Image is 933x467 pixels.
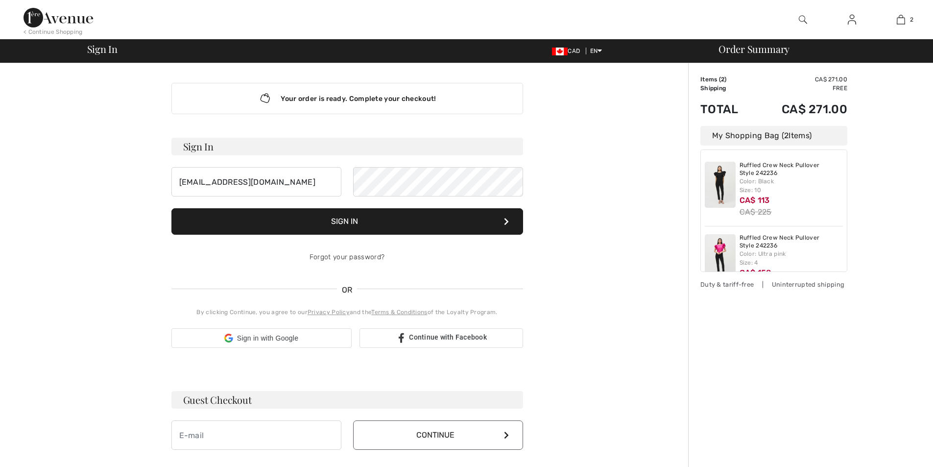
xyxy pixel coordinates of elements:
[359,328,523,348] a: Continue with Facebook
[171,328,352,348] div: Sign in with Google
[353,420,523,450] button: Continue
[87,44,118,54] span: Sign In
[784,131,789,140] span: 2
[700,84,754,93] td: Shipping
[877,14,925,25] a: 2
[700,93,754,126] td: Total
[840,14,864,26] a: Sign In
[700,280,847,289] div: Duty & tariff-free | Uninterrupted shipping
[700,126,847,146] div: My Shopping Bag ( Items)
[705,162,736,208] img: Ruffled Crew Neck Pullover Style 242236
[171,208,523,235] button: Sign In
[740,162,843,177] a: Ruffled Crew Neck Pullover Style 242236
[310,253,384,261] a: Forgot your password?
[848,14,856,25] img: My Info
[171,83,523,114] div: Your order is ready. Complete your checkout!
[237,333,298,344] span: Sign in with Google
[24,27,83,36] div: < Continue Shopping
[409,333,487,341] span: Continue with Facebook
[171,138,523,155] h3: Sign In
[171,420,341,450] input: E-mail
[721,76,724,83] span: 2
[754,75,847,84] td: CA$ 271.00
[552,48,568,55] img: Canadian Dollar
[24,8,93,27] img: 1ère Avenue
[167,347,357,369] iframe: Sign in with Google Button
[754,93,847,126] td: CA$ 271.00
[799,14,807,25] img: search the website
[871,438,923,462] iframe: Opens a widget where you can chat to one of our agents
[740,177,843,195] div: Color: Black Size: 10
[740,234,843,249] a: Ruffled Crew Neck Pullover Style 242236
[552,48,584,54] span: CAD
[910,15,913,24] span: 2
[707,44,927,54] div: Order Summary
[754,84,847,93] td: Free
[740,249,843,267] div: Color: Ultra pink Size: 4
[740,207,772,217] s: CA$ 225
[171,391,523,409] h3: Guest Checkout
[171,167,341,197] input: E-mail
[740,196,770,205] span: CA$ 113
[590,48,602,54] span: EN
[700,75,754,84] td: Items ( )
[705,234,736,280] img: Ruffled Crew Neck Pullover Style 242236
[308,309,350,316] a: Privacy Policy
[740,268,772,277] span: CA$ 158
[371,309,427,316] a: Terms & Conditions
[171,308,523,317] div: By clicking Continue, you agree to our and the of the Loyalty Program.
[337,284,358,296] span: OR
[897,14,905,25] img: My Bag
